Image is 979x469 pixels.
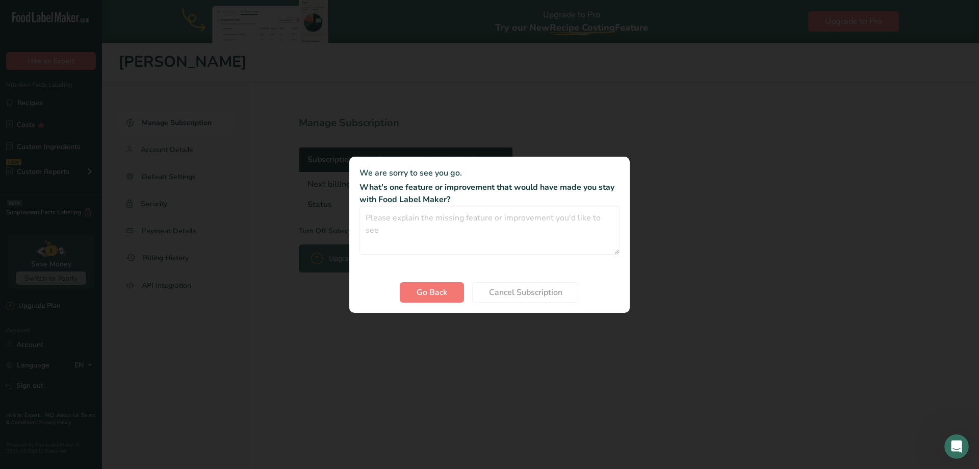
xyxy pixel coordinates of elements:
[359,167,620,179] p: We are sorry to see you go.
[359,181,620,206] p: What's one feature or improvement that would have made you stay with Food Label Maker?
[417,286,447,299] span: Go Back
[400,282,464,303] button: Go Back
[489,286,562,299] span: Cancel Subscription
[472,282,579,303] button: Cancel Subscription
[944,434,969,459] iframe: Intercom live chat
